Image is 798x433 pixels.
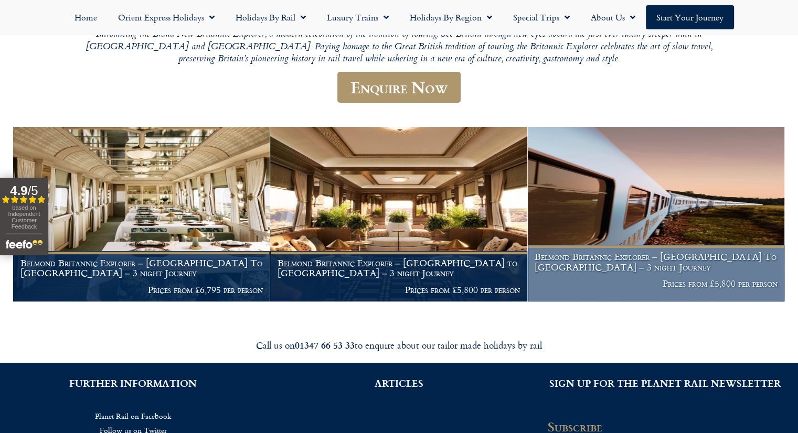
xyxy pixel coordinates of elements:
[316,5,399,29] a: Luxury Trains
[16,409,250,423] a: Planet Rail on Facebook
[270,127,527,302] a: Belmond Britannic Explorer – [GEOGRAPHIC_DATA] to [GEOGRAPHIC_DATA] – 3 night Journey Prices from...
[528,127,785,302] a: Belmond Britannic Explorer – [GEOGRAPHIC_DATA] To [GEOGRAPHIC_DATA] – 3 night Journey Prices from...
[535,252,777,272] h1: Belmond Britannic Explorer – [GEOGRAPHIC_DATA] To [GEOGRAPHIC_DATA] – 3 night Journey
[503,5,580,29] a: Special Trips
[84,29,714,66] p: Introducing the Brand New Britannic Explorer, a modern celebration of the tradition of touring. S...
[16,378,250,388] h2: FURTHER INFORMATION
[5,5,793,29] nav: Menu
[20,285,263,295] p: Prices from £6,795 per person
[64,5,108,29] a: Home
[278,285,520,295] p: Prices from £5,800 per person
[399,5,503,29] a: Holidays by Region
[108,5,225,29] a: Orient Express Holidays
[225,5,316,29] a: Holidays by Rail
[105,339,693,351] div: Call us on to enquire about our tailor made holidays by rail
[20,258,263,278] h1: Belmond Britannic Explorer – [GEOGRAPHIC_DATA] To [GEOGRAPHIC_DATA] – 3 night Journey
[548,378,782,388] h2: SIGN UP FOR THE PLANET RAIL NEWSLETTER
[580,5,646,29] a: About Us
[646,5,734,29] a: Start your Journey
[535,278,777,289] p: Prices from £5,800 per person
[278,258,520,278] h1: Belmond Britannic Explorer – [GEOGRAPHIC_DATA] to [GEOGRAPHIC_DATA] – 3 night Journey
[13,127,270,302] a: Belmond Britannic Explorer – [GEOGRAPHIC_DATA] To [GEOGRAPHIC_DATA] – 3 night Journey Prices from...
[282,378,516,388] h2: ARTICLES
[295,338,355,352] strong: 01347 66 53 33
[337,72,461,103] a: Enquire Now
